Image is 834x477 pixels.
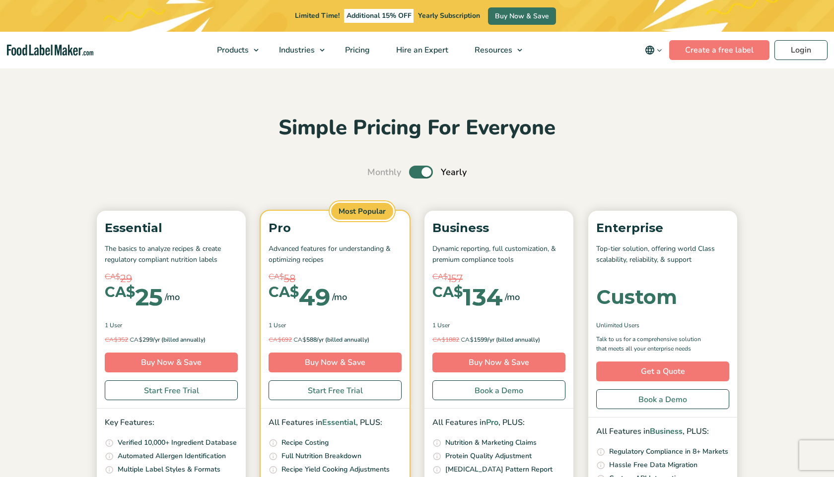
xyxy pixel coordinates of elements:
a: Get a Quote [596,361,729,381]
p: Essential [105,219,238,238]
span: Additional 15% OFF [344,9,414,23]
h2: Simple Pricing For Everyone [92,115,742,142]
p: [MEDICAL_DATA] Pattern Report [445,464,553,475]
span: Industries [276,45,316,56]
a: Hire an Expert [383,32,459,68]
span: Pricing [342,45,371,56]
span: 1 User [269,321,286,330]
p: Dynamic reporting, full customization, & premium compliance tools [432,243,565,266]
a: Book a Demo [432,380,565,400]
a: Book a Demo [596,389,729,409]
p: 588/yr (billed annually) [269,335,402,345]
span: /mo [165,290,180,304]
a: Resources [462,32,527,68]
span: Yearly [441,166,467,179]
span: CA$ [105,285,135,299]
p: Recipe Yield Cooking Adjustments [281,464,390,475]
span: 58 [284,271,295,286]
span: CA$ [432,336,445,343]
span: Resources [472,45,513,56]
p: Nutrition & Marketing Claims [445,437,537,448]
span: CA$ [105,271,120,283]
p: Talk to us for a comprehensive solution that meets all your enterprise needs [596,335,710,354]
span: CA$ [432,285,463,299]
p: Top-tier solution, offering world Class scalability, reliability, & support [596,243,729,266]
span: CA$ [269,285,299,299]
del: 692 [269,336,292,344]
span: CA$ [293,336,306,343]
a: Buy Now & Save [432,353,565,372]
p: Full Nutrition Breakdown [281,451,361,462]
a: Login [774,40,828,60]
p: Regulatory Compliance in 8+ Markets [609,446,728,457]
del: 352 [105,336,128,344]
p: Verified 10,000+ Ingredient Database [118,437,237,448]
a: Start Free Trial [105,380,238,400]
span: 157 [448,271,463,286]
p: 299/yr (billed annually) [105,335,238,345]
span: Hire an Expert [393,45,449,56]
p: Advanced features for understanding & optimizing recipes [269,243,402,266]
span: /mo [505,290,520,304]
a: Buy Now & Save [488,7,556,25]
div: 25 [105,285,163,309]
span: Essential [322,417,356,428]
div: 134 [432,285,503,309]
a: Products [204,32,264,68]
div: 49 [269,285,330,309]
p: Protein Quality Adjustment [445,451,532,462]
span: CA$ [130,336,142,343]
span: Most Popular [330,201,395,222]
span: /mo [332,290,347,304]
p: Multiple Label Styles & Formats [118,464,220,475]
div: Custom [596,287,677,307]
p: Recipe Costing [281,437,329,448]
span: CA$ [269,336,281,343]
p: Automated Allergen Identification [118,451,226,462]
p: Pro [269,219,402,238]
del: 1882 [432,336,459,344]
a: Buy Now & Save [105,353,238,372]
a: Create a free label [669,40,769,60]
span: 1 User [105,321,122,330]
span: CA$ [432,271,448,283]
p: Key Features: [105,417,238,429]
span: Unlimited Users [596,321,639,330]
span: 29 [120,271,132,286]
span: Pro [486,417,498,428]
span: CA$ [269,271,284,283]
span: CA$ [105,336,118,343]
p: All Features in , PLUS: [596,425,729,438]
label: Toggle [409,166,433,179]
a: Industries [266,32,330,68]
span: Monthly [367,166,401,179]
p: The basics to analyze recipes & create regulatory compliant nutrition labels [105,243,238,266]
span: Yearly Subscription [418,11,480,20]
p: Enterprise [596,219,729,238]
span: Limited Time! [295,11,340,20]
span: Products [214,45,250,56]
span: CA$ [461,336,474,343]
a: Pricing [332,32,381,68]
span: Business [650,426,683,437]
p: All Features in , PLUS: [269,417,402,429]
a: Buy Now & Save [269,353,402,372]
a: Start Free Trial [269,380,402,400]
p: Hassle Free Data Migration [609,460,697,471]
p: 1599/yr (billed annually) [432,335,565,345]
p: Business [432,219,565,238]
p: All Features in , PLUS: [432,417,565,429]
span: 1 User [432,321,450,330]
